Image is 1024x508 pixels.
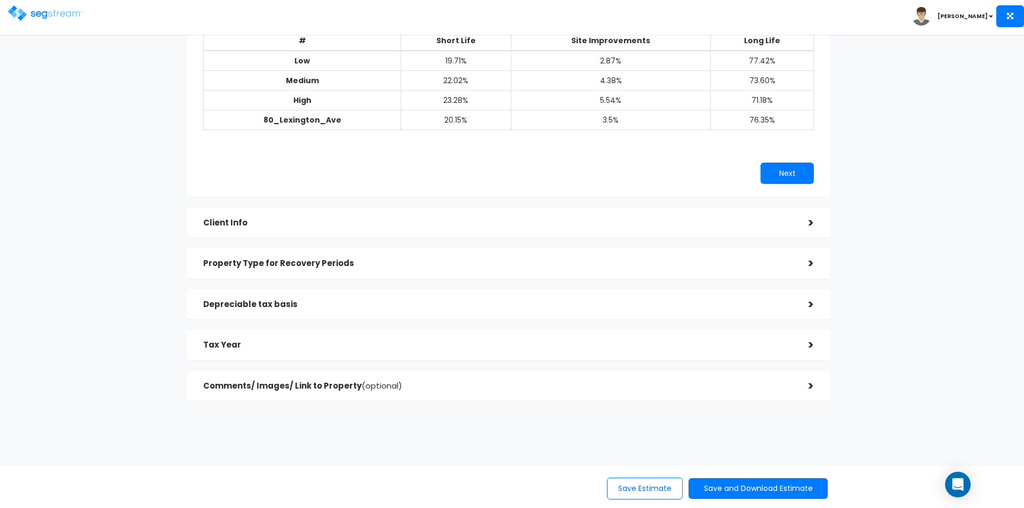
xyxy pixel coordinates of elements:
div: Open Intercom Messenger [945,472,971,497]
th: Site Improvements [511,30,710,51]
div: > [793,255,814,272]
h5: Comments/ Images/ Link to Property [203,382,793,391]
td: 19.71% [401,51,511,71]
th: # [204,30,401,51]
td: 4.38% [511,70,710,90]
button: Save and Download Estimate [689,478,828,499]
th: Long Life [711,30,814,51]
h5: Client Info [203,219,793,228]
button: Next [761,163,814,184]
div: > [793,215,814,231]
td: 71.18% [711,90,814,110]
h5: Depreciable tax basis [203,300,793,309]
span: (optional) [362,380,402,391]
div: > [793,296,814,313]
td: 5.54% [511,90,710,110]
td: 76.35% [711,110,814,130]
b: Medium [286,75,319,86]
td: 22.02% [401,70,511,90]
button: Save Estimate [607,478,683,499]
div: > [793,337,814,353]
td: 3.5% [511,110,710,130]
img: logo.png [8,5,83,21]
td: 20.15% [401,110,511,130]
b: High [293,95,311,106]
td: 23.28% [401,90,511,110]
img: avatar.png [912,7,931,26]
td: 2.87% [511,51,710,71]
td: 77.42% [711,51,814,71]
h5: Tax Year [203,341,793,350]
b: [PERSON_NAME] [938,12,988,20]
h5: Property Type for Recovery Periods [203,259,793,268]
div: > [793,378,814,394]
b: 80_Lexington_Ave [263,115,341,125]
th: Short Life [401,30,511,51]
b: Low [294,55,310,66]
td: 73.60% [711,70,814,90]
